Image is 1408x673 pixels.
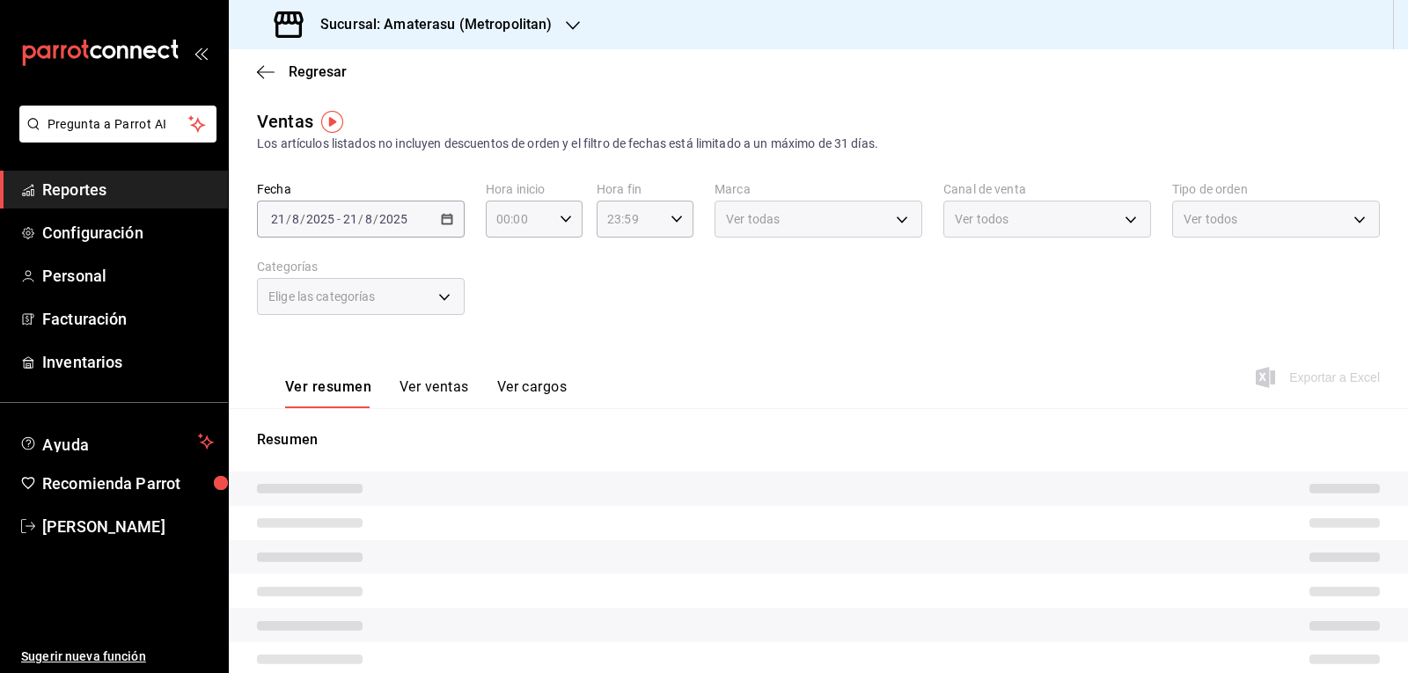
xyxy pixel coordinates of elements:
[306,14,552,35] h3: Sucursal: Amaterasu (Metropolitan)
[42,350,214,374] span: Inventarios
[257,135,1380,153] div: Los artículos listados no incluyen descuentos de orden y el filtro de fechas está limitado a un m...
[257,63,347,80] button: Regresar
[270,212,286,226] input: --
[194,46,208,60] button: open_drawer_menu
[19,106,216,143] button: Pregunta a Parrot AI
[1172,183,1380,195] label: Tipo de orden
[943,183,1151,195] label: Canal de venta
[342,212,358,226] input: --
[286,212,291,226] span: /
[257,429,1380,450] p: Resumen
[726,210,780,228] span: Ver todas
[358,212,363,226] span: /
[400,378,469,408] button: Ver ventas
[955,210,1008,228] span: Ver todos
[285,378,567,408] div: navigation tabs
[300,212,305,226] span: /
[373,212,378,226] span: /
[364,212,373,226] input: --
[321,111,343,133] img: Tooltip marker
[42,431,191,452] span: Ayuda
[337,212,341,226] span: -
[42,472,214,495] span: Recomienda Parrot
[257,108,313,135] div: Ventas
[486,183,583,195] label: Hora inicio
[42,307,214,331] span: Facturación
[597,183,693,195] label: Hora fin
[42,515,214,538] span: [PERSON_NAME]
[291,212,300,226] input: --
[715,183,922,195] label: Marca
[42,221,214,245] span: Configuración
[12,128,216,146] a: Pregunta a Parrot AI
[257,260,465,273] label: Categorías
[289,63,347,80] span: Regresar
[285,378,371,408] button: Ver resumen
[268,288,376,305] span: Elige las categorías
[378,212,408,226] input: ----
[257,183,465,195] label: Fecha
[1184,210,1237,228] span: Ver todos
[42,178,214,201] span: Reportes
[497,378,568,408] button: Ver cargos
[21,647,214,666] span: Sugerir nueva función
[42,264,214,288] span: Personal
[305,212,335,226] input: ----
[48,115,189,134] span: Pregunta a Parrot AI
